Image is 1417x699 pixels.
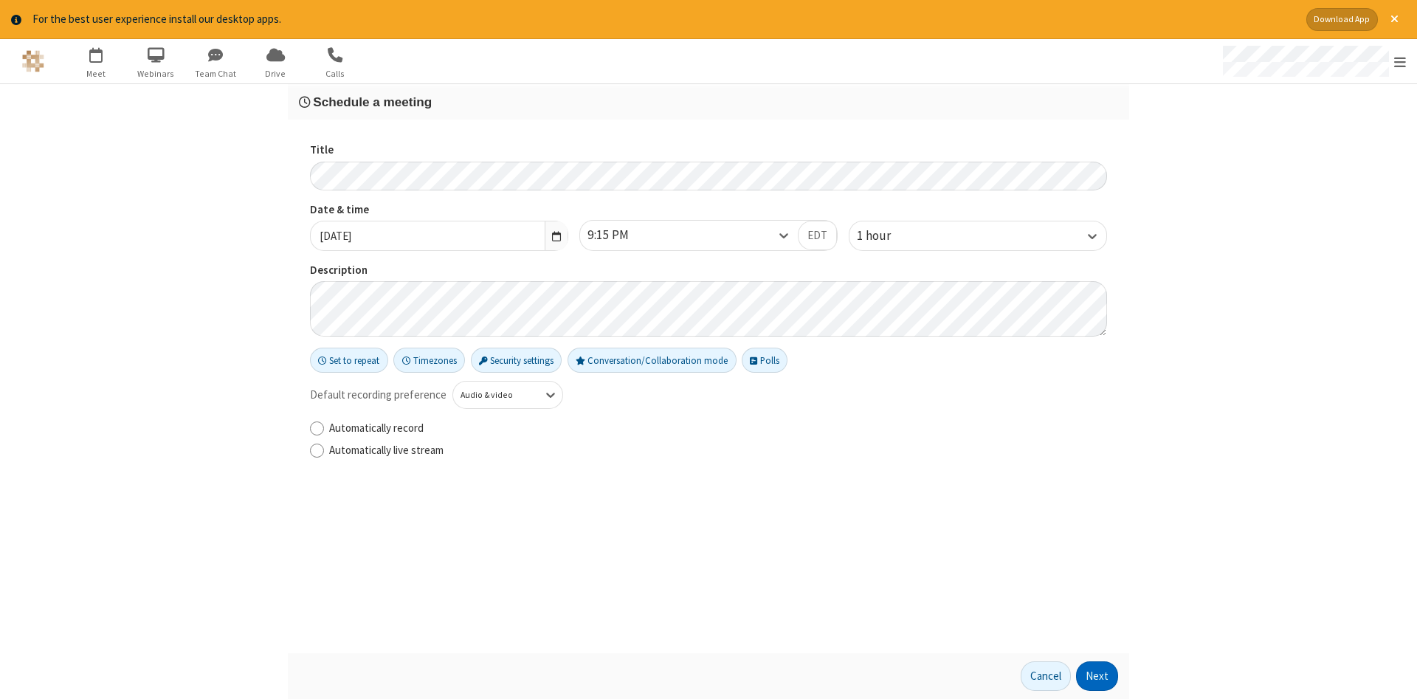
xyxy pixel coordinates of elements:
label: Description [310,262,1107,279]
button: Conversation/Collaboration mode [568,348,737,373]
button: Set to repeat [310,348,388,373]
button: Timezones [393,348,465,373]
button: Security settings [471,348,562,373]
button: Close alert [1383,8,1406,31]
div: For the best user experience install our desktop apps. [32,11,1295,28]
label: Automatically live stream [329,442,1107,459]
span: Default recording preference [310,387,447,404]
button: Polls [742,348,787,373]
span: Schedule a meeting [313,94,432,109]
span: Calls [308,67,363,80]
div: 9:15 PM [587,226,654,245]
label: Automatically record [329,420,1107,437]
button: EDT [798,221,837,250]
button: Cancel [1021,661,1071,691]
div: 1 hour [857,227,916,246]
button: Download App [1306,8,1378,31]
span: Webinars [128,67,184,80]
img: QA Selenium DO NOT DELETE OR CHANGE [22,50,44,72]
div: Audio & video [461,389,531,402]
div: Open menu [1209,39,1417,83]
span: Team Chat [188,67,244,80]
span: Meet [69,67,124,80]
button: Logo [5,39,61,83]
label: Title [310,142,1107,159]
button: Next [1076,661,1118,691]
span: Drive [248,67,303,80]
label: Date & time [310,202,568,218]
